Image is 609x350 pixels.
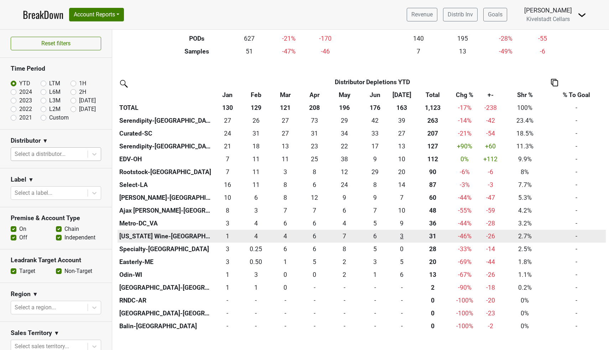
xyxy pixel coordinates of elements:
[118,166,213,178] th: Rootstock-[GEOGRAPHIC_DATA]
[414,140,452,153] th: 126.980
[547,178,606,191] td: -
[242,217,270,230] td: 3.5
[118,178,213,191] th: Select-LA
[310,32,342,45] td: -170
[118,127,213,140] th: Curated-SC
[272,180,299,189] div: 8
[64,225,79,233] label: Chain
[414,101,452,114] th: 1,123
[231,45,268,58] td: 51
[301,166,328,178] td: 8.083
[485,45,527,58] td: -49 %
[215,193,240,202] div: 10
[328,101,361,114] th: 196
[118,101,213,114] th: TOTAL
[483,8,507,21] a: Goals
[242,230,270,243] td: 3.834
[215,180,240,189] div: 16
[242,204,270,217] td: 2.833
[547,114,606,127] td: -
[330,206,359,215] div: 6
[328,191,361,204] td: 8.86
[503,127,547,140] td: 18.5%
[270,127,301,140] td: 26.751
[19,79,30,88] label: YTD
[452,217,478,230] td: -44 %
[361,88,390,101] th: Jun: activate to sort column ascending
[361,114,390,127] td: 42.17
[547,191,606,204] td: -
[391,142,413,151] div: 13
[213,101,242,114] th: 130
[414,153,452,166] th: 111.663
[578,11,586,19] img: Dropdown Menu
[390,114,414,127] td: 39
[302,129,327,138] div: 31
[414,178,452,191] th: 86.915
[118,153,213,166] th: EDV-OH
[118,88,213,101] th: &nbsp;: activate to sort column ascending
[503,230,547,243] td: 2.7%
[547,101,606,114] td: -
[391,232,413,241] div: 3
[361,217,390,230] td: 5.25
[524,6,572,15] div: [PERSON_NAME]
[301,204,328,217] td: 7.333
[452,127,478,140] td: -21 %
[416,219,450,228] div: 36
[363,232,388,241] div: 6
[363,219,388,228] div: 5
[302,142,327,151] div: 23
[330,167,359,177] div: 12
[416,154,450,164] div: 112
[215,232,240,241] div: 1
[270,166,301,178] td: 2.917
[547,217,606,230] td: -
[503,217,547,230] td: 3.2%
[452,204,478,217] td: -55 %
[416,167,450,177] div: 90
[361,153,390,166] td: 9.334
[452,114,478,127] td: -14 %
[215,167,240,177] div: 7
[79,88,86,96] label: 2H
[268,32,310,45] td: -21 %
[242,76,503,88] th: Distributor Depletions YTD
[19,233,27,242] label: Off
[244,154,269,164] div: 11
[244,167,269,177] div: 11
[242,101,270,114] th: 129
[242,178,270,191] td: 11.167
[414,166,452,178] th: 90.249
[547,127,606,140] td: -
[11,214,101,222] h3: Premise & Account Type
[452,140,478,153] td: +90 %
[64,267,92,275] label: Non-Target
[391,219,413,228] div: 9
[416,206,450,215] div: 48
[416,193,450,202] div: 60
[244,142,269,151] div: 18
[330,193,359,202] div: 9
[330,180,359,189] div: 24
[390,127,414,140] td: 26.666
[390,204,414,217] td: 9.583
[391,154,413,164] div: 10
[272,129,299,138] div: 27
[19,225,26,233] label: On
[272,167,299,177] div: 3
[215,116,240,125] div: 27
[118,114,213,127] th: Serendipity-[GEOGRAPHIC_DATA]
[328,166,361,178] td: 12.001
[503,191,547,204] td: 5.3%
[391,167,413,177] div: 20
[503,101,547,114] td: 100%
[363,180,388,189] div: 8
[270,140,301,153] td: 13.32
[547,204,606,217] td: -
[244,180,269,189] div: 11
[242,88,270,101] th: Feb: activate to sort column ascending
[330,142,359,151] div: 22
[503,140,547,153] td: 11.3%
[49,105,61,113] label: L2M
